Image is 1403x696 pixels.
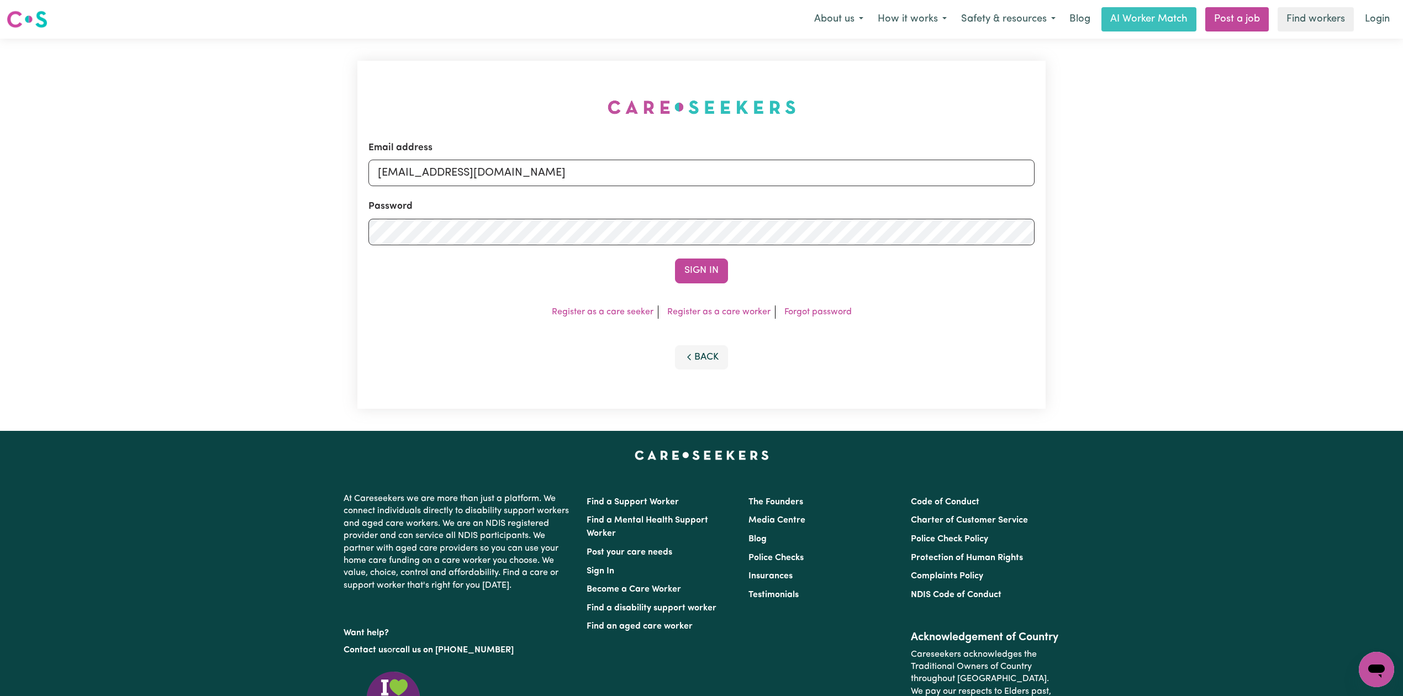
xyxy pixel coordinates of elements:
a: Become a Care Worker [587,585,681,594]
a: Find a Mental Health Support Worker [587,516,708,538]
a: Insurances [748,572,793,581]
p: Want help? [344,623,573,639]
button: Sign In [675,259,728,283]
a: Testimonials [748,590,799,599]
label: Password [368,199,413,214]
a: Find a Support Worker [587,498,679,507]
iframe: Button to launch messaging window [1359,652,1394,687]
button: How it works [871,8,954,31]
a: Code of Conduct [911,498,979,507]
a: Media Centre [748,516,805,525]
a: Sign In [587,567,614,576]
a: call us on [PHONE_NUMBER] [395,646,514,655]
label: Email address [368,141,432,155]
a: Careseekers home page [635,451,769,460]
a: Register as a care worker [667,308,771,317]
a: Register as a care seeker [552,308,653,317]
img: Careseekers logo [7,9,48,29]
a: Find an aged care worker [587,622,693,631]
a: Blog [1063,7,1097,31]
a: Forgot password [784,308,852,317]
button: Back [675,345,728,370]
a: Protection of Human Rights [911,553,1023,562]
a: Login [1358,7,1396,31]
input: Email address [368,160,1035,186]
a: Post your care needs [587,548,672,557]
a: Find a disability support worker [587,604,716,613]
a: Charter of Customer Service [911,516,1028,525]
p: At Careseekers we are more than just a platform. We connect individuals directly to disability su... [344,488,573,596]
a: Complaints Policy [911,572,983,581]
a: Police Check Policy [911,535,988,544]
a: Find workers [1278,7,1354,31]
a: AI Worker Match [1101,7,1196,31]
button: Safety & resources [954,8,1063,31]
a: The Founders [748,498,803,507]
a: Post a job [1205,7,1269,31]
button: About us [807,8,871,31]
p: or [344,640,573,661]
a: Contact us [344,646,387,655]
a: Police Checks [748,553,804,562]
h2: Acknowledgement of Country [911,631,1059,644]
a: Careseekers logo [7,7,48,32]
a: Blog [748,535,767,544]
a: NDIS Code of Conduct [911,590,1001,599]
